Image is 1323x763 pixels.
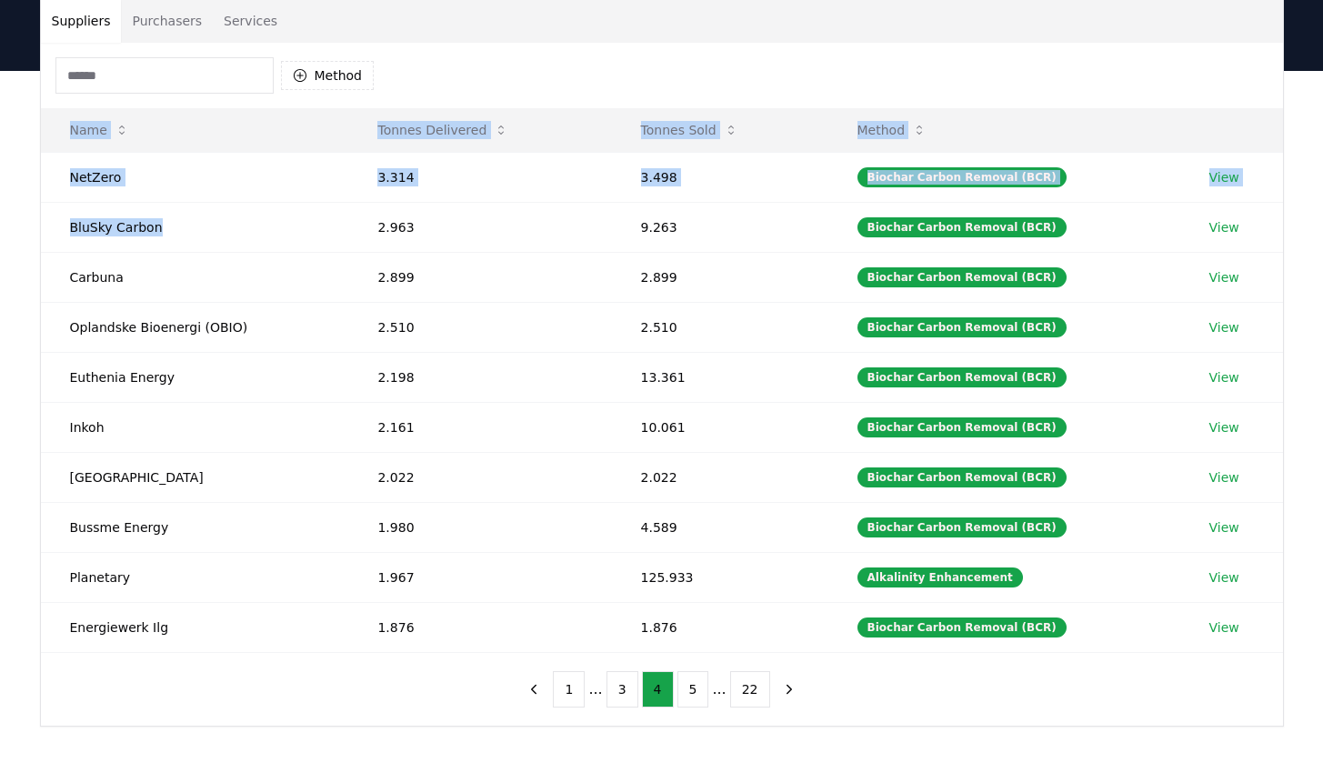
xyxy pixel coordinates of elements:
[857,467,1067,487] div: Biochar Carbon Removal (BCR)
[1209,518,1239,537] a: View
[712,678,726,700] li: ...
[857,217,1067,237] div: Biochar Carbon Removal (BCR)
[626,112,753,148] button: Tonnes Sold
[363,112,523,148] button: Tonnes Delivered
[857,617,1067,638] div: Biochar Carbon Removal (BCR)
[1209,368,1239,387] a: View
[1209,218,1239,236] a: View
[348,602,611,652] td: 1.876
[348,202,611,252] td: 2.963
[642,671,674,708] button: 4
[612,252,828,302] td: 2.899
[1209,568,1239,587] a: View
[553,671,585,708] button: 1
[41,552,349,602] td: Planetary
[857,367,1067,387] div: Biochar Carbon Removal (BCR)
[41,602,349,652] td: Energiewerk Ilg
[1209,318,1239,336] a: View
[774,671,805,708] button: next page
[1209,618,1239,637] a: View
[857,267,1067,287] div: Biochar Carbon Removal (BCR)
[518,671,549,708] button: previous page
[612,552,828,602] td: 125.933
[612,202,828,252] td: 9.263
[612,452,828,502] td: 2.022
[281,61,375,90] button: Method
[41,352,349,402] td: Euthenia Energy
[41,502,349,552] td: Bussme Energy
[41,202,349,252] td: BluSky Carbon
[41,452,349,502] td: [GEOGRAPHIC_DATA]
[1209,418,1239,437] a: View
[857,417,1067,437] div: Biochar Carbon Removal (BCR)
[612,602,828,652] td: 1.876
[55,112,144,148] button: Name
[348,352,611,402] td: 2.198
[843,112,942,148] button: Method
[612,402,828,452] td: 10.061
[348,302,611,352] td: 2.510
[588,678,602,700] li: ...
[730,671,770,708] button: 22
[41,302,349,352] td: Oplandske Bioenergi (OBIO)
[857,317,1067,337] div: Biochar Carbon Removal (BCR)
[612,502,828,552] td: 4.589
[677,671,709,708] button: 5
[348,152,611,202] td: 3.314
[612,302,828,352] td: 2.510
[612,352,828,402] td: 13.361
[348,252,611,302] td: 2.899
[41,152,349,202] td: NetZero
[348,552,611,602] td: 1.967
[857,567,1023,587] div: Alkalinity Enhancement
[41,402,349,452] td: Inkoh
[348,452,611,502] td: 2.022
[1209,268,1239,286] a: View
[606,671,638,708] button: 3
[857,517,1067,537] div: Biochar Carbon Removal (BCR)
[1209,468,1239,487] a: View
[857,167,1067,187] div: Biochar Carbon Removal (BCR)
[612,152,828,202] td: 3.498
[1209,168,1239,186] a: View
[348,402,611,452] td: 2.161
[348,502,611,552] td: 1.980
[41,252,349,302] td: Carbuna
